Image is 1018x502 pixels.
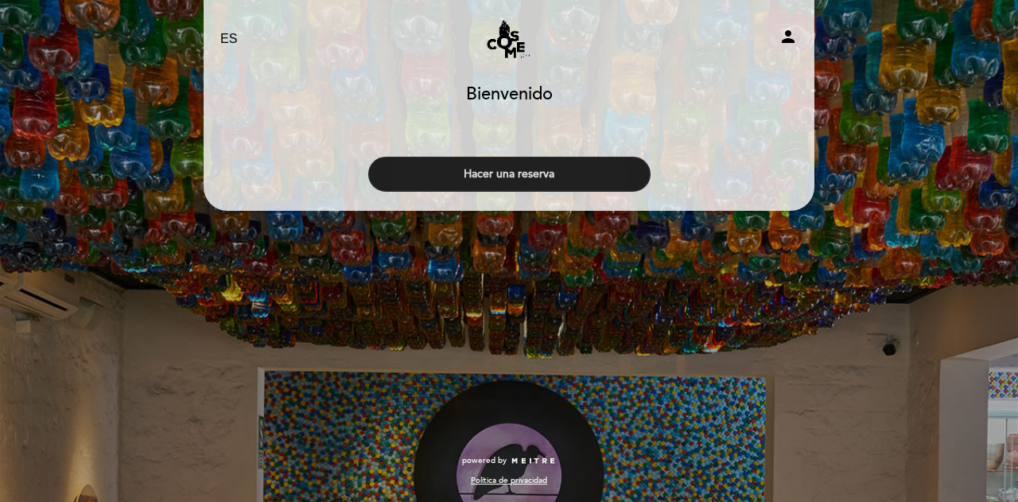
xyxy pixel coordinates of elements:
[462,455,556,466] a: powered by
[368,157,651,192] button: Hacer una reserva
[466,85,553,104] h1: Bienvenido
[511,457,556,465] img: MEITRE
[471,475,547,486] a: Política de privacidad
[462,455,507,466] span: powered by
[410,18,608,61] a: [PERSON_NAME] Restaurante y Bar
[779,27,798,52] button: person
[779,27,798,46] i: person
